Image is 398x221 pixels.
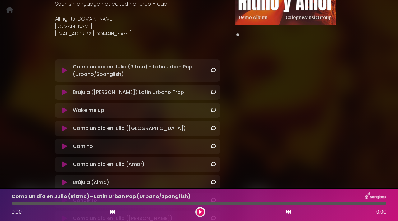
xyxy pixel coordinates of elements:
[73,179,109,186] p: Brújula (Alma)
[365,192,386,200] img: songbox-logo-white.png
[12,208,22,215] span: 0:00
[73,125,186,132] p: Como un día en julio ([GEOGRAPHIC_DATA])
[73,89,184,96] p: Brújula ([PERSON_NAME]) Latin Urbano Trap
[12,193,191,200] p: Como un día en Julio (Ritmo) - Latin Urban Pop (Urbano/Spanglish)
[73,63,211,78] p: Como un día en Julio (Ritmo) - Latin Urban Pop (Urbano/Spanglish)
[73,143,93,150] p: Camino
[55,15,220,23] p: All rights [DOMAIN_NAME]
[73,161,145,168] p: Como un día en julio (Amor)
[376,208,386,216] span: 0:00
[55,0,220,8] p: Spanish language not edited nor proof-read
[55,23,220,30] p: [DOMAIN_NAME]
[55,30,220,38] p: [EMAIL_ADDRESS][DOMAIN_NAME]
[73,107,104,114] p: Wake me up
